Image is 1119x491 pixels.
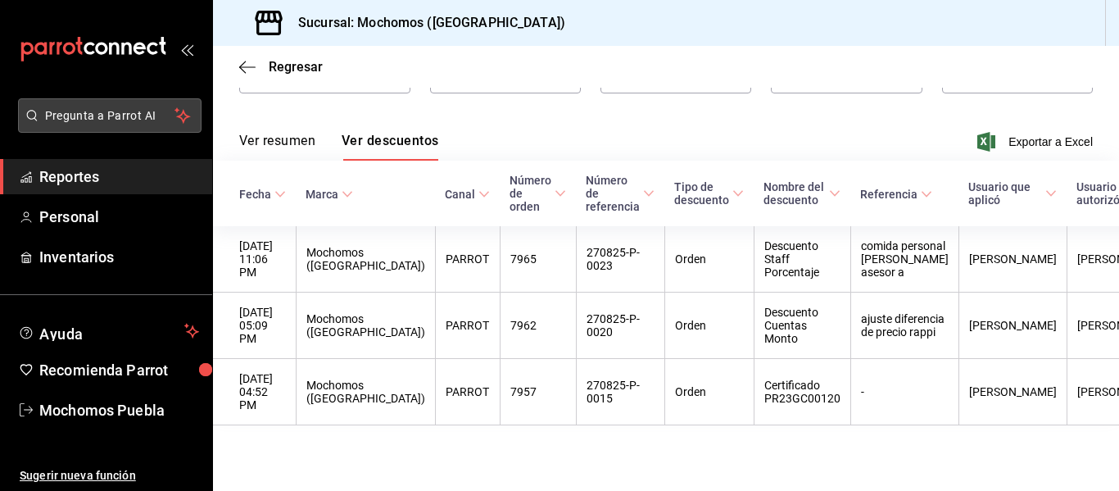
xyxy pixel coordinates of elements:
[39,206,199,228] span: Personal
[754,226,850,293] th: Descuento Staff Porcentaje
[213,226,296,293] th: [DATE] 11:06 PM
[958,293,1067,359] th: [PERSON_NAME]
[39,321,178,341] span: Ayuda
[296,293,435,359] th: Mochomos ([GEOGRAPHIC_DATA])
[213,359,296,425] th: [DATE] 04:52 PM
[968,180,1057,207] span: Usuario que aplicó
[269,59,323,75] span: Regresar
[342,133,438,161] button: Ver descuentos
[285,13,565,33] h3: Sucursal: Mochomos ([GEOGRAPHIC_DATA])
[239,133,315,161] button: Ver resumen
[239,59,323,75] button: Regresar
[39,166,199,188] span: Reportes
[754,293,850,359] th: Descuento Cuentas Monto
[435,226,500,293] th: PARROT
[500,359,576,425] th: 7957
[860,188,932,201] span: Referencia
[306,188,353,201] span: Marca
[11,119,202,136] a: Pregunta a Parrot AI
[435,359,500,425] th: PARROT
[958,359,1067,425] th: [PERSON_NAME]
[576,226,664,293] th: 270825-P-0023
[576,293,664,359] th: 270825-P-0020
[39,246,199,268] span: Inventarios
[500,226,576,293] th: 7965
[296,359,435,425] th: Mochomos ([GEOGRAPHIC_DATA])
[850,226,958,293] th: comida personal [PERSON_NAME] asesor a
[850,293,958,359] th: ajuste diferencia de precio rappi
[664,359,754,425] th: Orden
[445,188,490,201] span: Canal
[981,132,1093,152] button: Exportar a Excel
[239,188,286,201] span: Fecha
[39,399,199,421] span: Mochomos Puebla
[754,359,850,425] th: Certificado PR23GC00120
[664,293,754,359] th: Orden
[45,107,175,125] span: Pregunta a Parrot AI
[510,174,566,213] span: Número de orden
[763,180,840,207] span: Nombre del descuento
[958,226,1067,293] th: [PERSON_NAME]
[180,43,193,56] button: open_drawer_menu
[586,174,655,213] span: Número de referencia
[674,180,744,207] span: Tipo de descuento
[576,359,664,425] th: 270825-P-0015
[20,467,199,484] span: Sugerir nueva función
[500,293,576,359] th: 7962
[213,293,296,359] th: [DATE] 05:09 PM
[239,133,438,161] div: navigation tabs
[296,226,435,293] th: Mochomos ([GEOGRAPHIC_DATA])
[435,293,500,359] th: PARROT
[18,98,202,133] button: Pregunta a Parrot AI
[39,359,199,381] span: Recomienda Parrot
[664,226,754,293] th: Orden
[850,359,958,425] th: -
